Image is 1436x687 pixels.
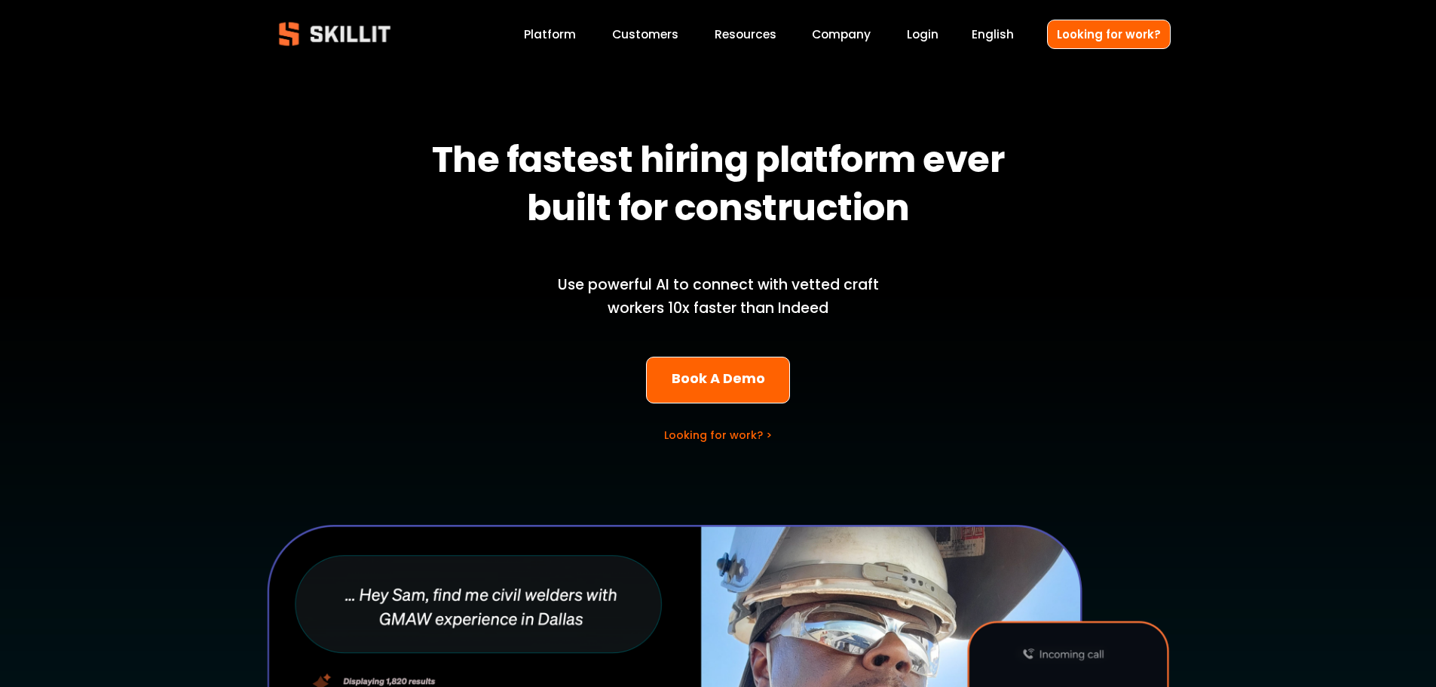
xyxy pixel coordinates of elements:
[612,24,678,44] a: Customers
[812,24,871,44] a: Company
[715,24,776,44] a: folder dropdown
[646,357,790,404] a: Book A Demo
[1047,20,1171,49] a: Looking for work?
[715,26,776,43] span: Resources
[432,132,1012,242] strong: The fastest hiring platform ever built for construction
[972,24,1014,44] div: language picker
[524,24,576,44] a: Platform
[266,11,403,57] img: Skillit
[532,274,905,320] p: Use powerful AI to connect with vetted craft workers 10x faster than Indeed
[972,26,1014,43] span: English
[664,428,772,443] a: Looking for work? >
[907,24,938,44] a: Login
